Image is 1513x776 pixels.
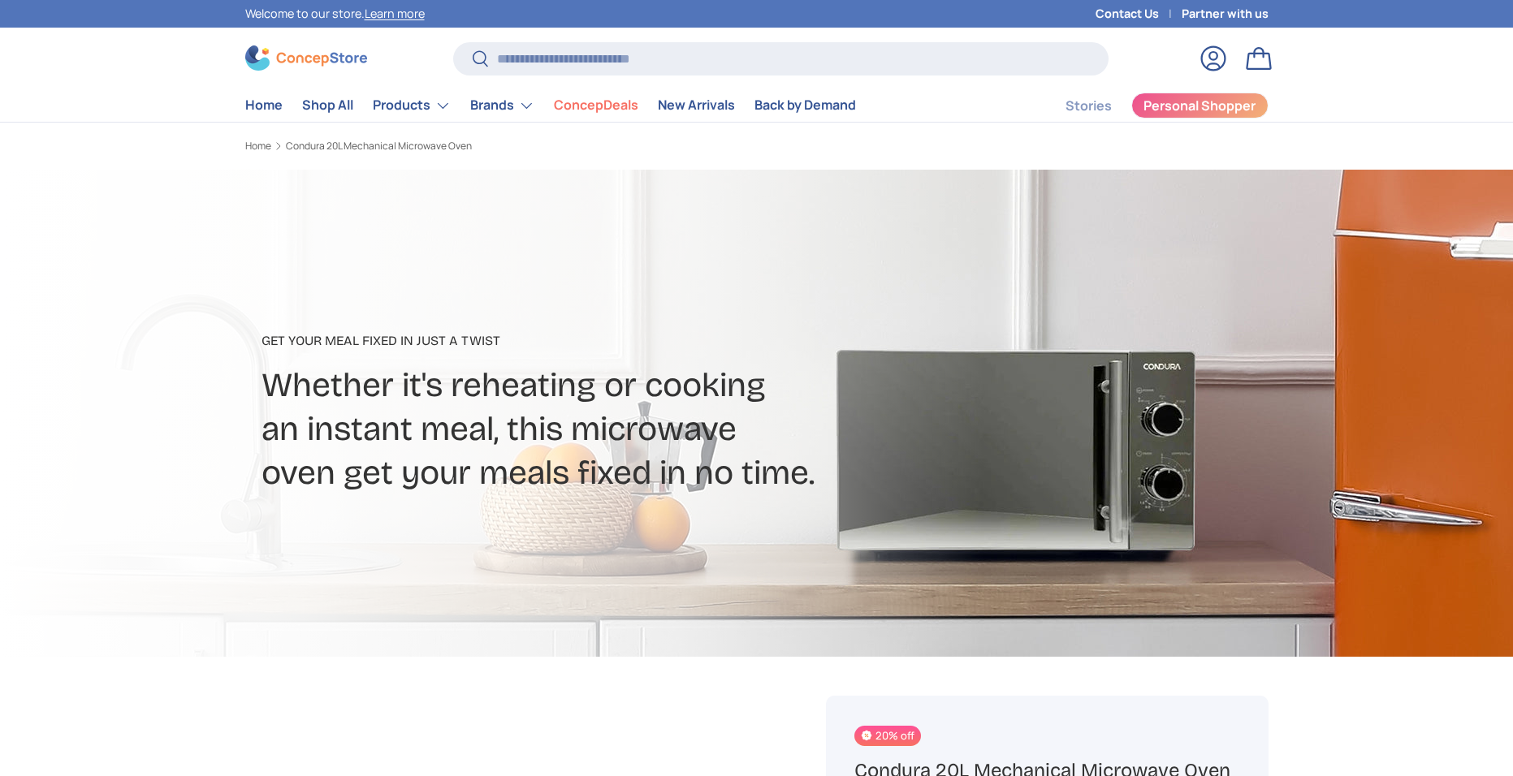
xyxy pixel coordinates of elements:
[365,6,425,21] a: Learn more
[245,45,367,71] img: ConcepStore
[262,331,885,351] p: ​Get your meal fixed in just a twist
[754,89,856,121] a: Back by Demand
[460,89,544,122] summary: Brands
[245,5,425,23] p: Welcome to our store.
[245,89,856,122] nav: Primary
[1131,93,1269,119] a: Personal Shopper
[262,364,885,495] h2: Whether it's reheating or cooking an instant meal, this microwave oven get your meals fixed in no...
[245,89,283,121] a: Home
[1066,90,1112,122] a: Stories
[1143,99,1256,112] span: Personal Shopper
[373,89,451,122] a: Products
[245,139,788,153] nav: Breadcrumbs
[854,726,920,746] span: 20% off
[554,89,638,121] a: ConcepDeals
[363,89,460,122] summary: Products
[470,89,534,122] a: Brands
[302,89,353,121] a: Shop All
[1096,5,1182,23] a: Contact Us
[245,141,271,151] a: Home
[286,141,472,151] a: Condura 20L Mechanical Microwave Oven
[1027,89,1269,122] nav: Secondary
[658,89,735,121] a: New Arrivals
[1182,5,1269,23] a: Partner with us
